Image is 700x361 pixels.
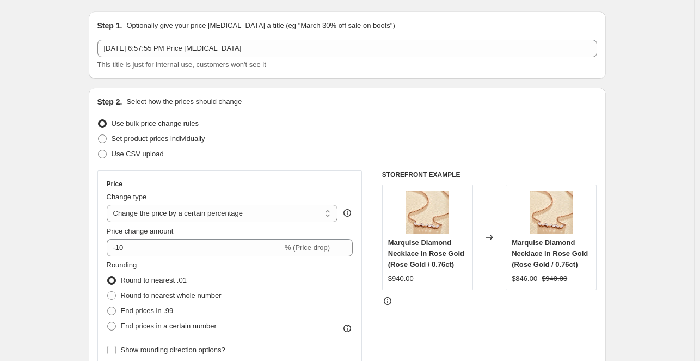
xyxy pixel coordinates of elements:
[121,276,187,284] span: Round to nearest .01
[97,40,597,57] input: 30% off holiday sale
[126,96,242,107] p: Select how the prices should change
[406,191,449,234] img: il_fullxfull.6146784163_gp12_80x.jpg
[97,60,266,69] span: This title is just for internal use, customers won't see it
[342,207,353,218] div: help
[112,119,199,127] span: Use bulk price change rules
[107,180,122,188] h3: Price
[121,322,217,330] span: End prices in a certain number
[388,273,414,284] div: $940.00
[126,20,395,31] p: Optionally give your price [MEDICAL_DATA] a title (eg "March 30% off sale on boots")
[542,273,567,284] strike: $940.00
[530,191,573,234] img: il_fullxfull.6146784163_gp12_80x.jpg
[121,307,174,315] span: End prices in .99
[512,238,588,268] span: Marquise Diamond Necklace in Rose Gold (Rose Gold / 0.76ct)
[107,193,147,201] span: Change type
[388,238,464,268] span: Marquise Diamond Necklace in Rose Gold (Rose Gold / 0.76ct)
[107,239,283,256] input: -15
[512,273,537,284] div: $846.00
[97,20,122,31] h2: Step 1.
[112,150,164,158] span: Use CSV upload
[107,261,137,269] span: Rounding
[121,291,222,299] span: Round to nearest whole number
[121,346,225,354] span: Show rounding direction options?
[112,134,205,143] span: Set product prices individually
[97,96,122,107] h2: Step 2.
[107,227,174,235] span: Price change amount
[382,170,597,179] h6: STOREFRONT EXAMPLE
[285,243,330,252] span: % (Price drop)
